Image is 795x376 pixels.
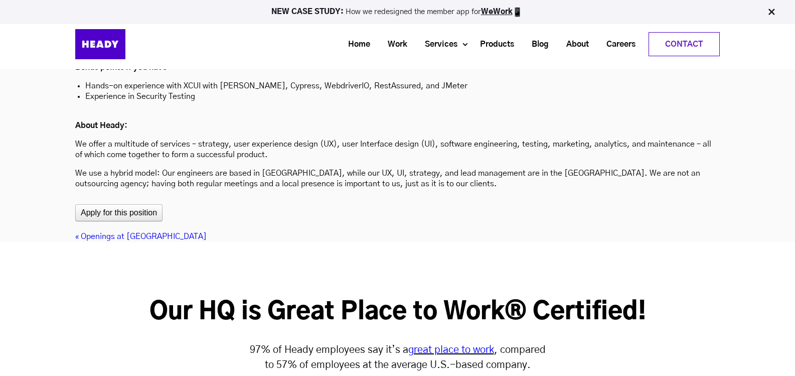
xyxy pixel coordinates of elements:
strong: Bonus points if you have: [75,63,170,71]
a: « Openings at [GEOGRAPHIC_DATA] [75,232,207,240]
div: Navigation Menu [150,32,720,56]
li: Experience in Security Testing [85,91,710,102]
a: Careers [594,35,641,54]
p: How we redesigned the member app for [5,7,790,17]
a: WeWork [481,8,513,16]
img: app emoji [513,7,523,17]
a: Products [467,35,519,54]
p: We use a hybrid model: Our engineers are based in [GEOGRAPHIC_DATA], while our UX, UI, strategy, ... [75,168,720,189]
li: Hands-on experience with XCUI with [PERSON_NAME], Cypress, WebdriverIO, RestAssured, and JMeter [85,81,710,91]
a: Services [412,35,462,54]
a: Home [336,35,375,54]
p: 97% of Heady employees say it’s a , compared to 57% of employees at the average U.S.-based company. [247,342,548,372]
a: Work [375,35,412,54]
strong: About Heady: [75,121,127,130]
a: Blog [519,35,554,54]
img: Close Bar [766,7,776,17]
a: great place to work [408,345,494,355]
a: Contact [649,33,719,56]
button: Apply for this position [75,204,163,221]
p: We offer a multitude of services – strategy, user experience design (UX), user Interface design (... [75,139,720,160]
img: Heady_Logo_Web-01 (1) [75,29,125,59]
strong: NEW CASE STUDY: [271,8,346,16]
a: About [554,35,594,54]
